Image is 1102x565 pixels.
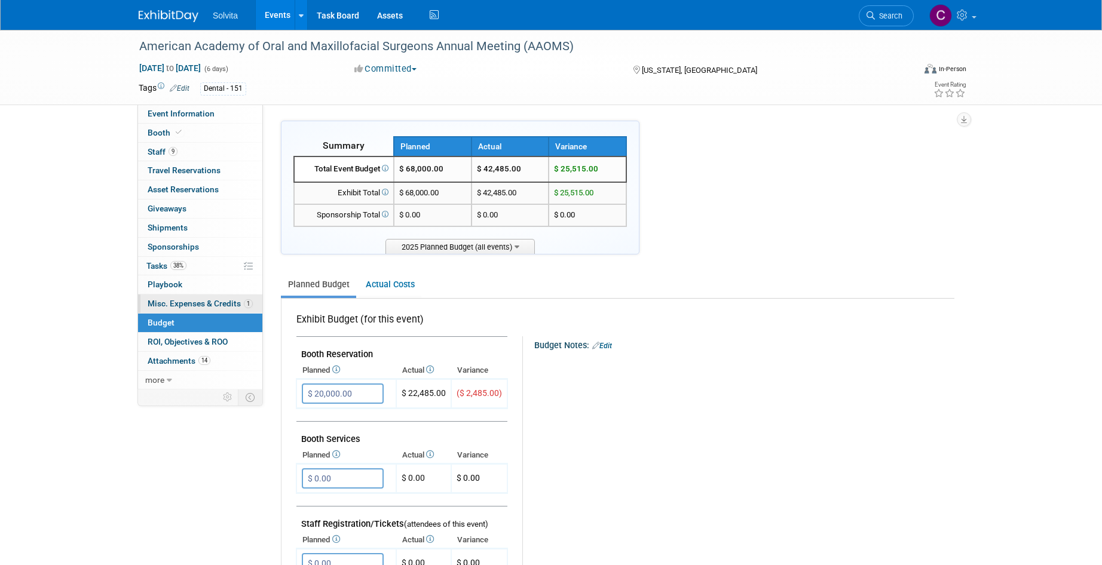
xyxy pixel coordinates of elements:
span: Sponsorships [148,242,199,251]
span: Asset Reservations [148,185,219,194]
td: $ 42,485.00 [472,156,549,182]
div: In-Person [938,65,966,73]
a: Attachments14 [138,352,262,370]
span: Giveaways [148,204,186,213]
span: Attachments [148,356,210,366]
a: Planned Budget [281,274,356,296]
div: Exhibit Budget (for this event) [296,313,503,333]
span: Tasks [146,261,186,271]
span: 14 [198,356,210,365]
div: Dental - 151 [200,82,246,95]
th: Variance [451,447,507,463]
td: Booth Services [296,422,507,447]
a: more [138,371,262,389]
a: Edit [592,342,612,350]
a: Budget [138,314,262,332]
td: Booth Reservation [296,337,507,363]
img: Format-Inperson.png [925,64,936,73]
span: [US_STATE], [GEOGRAPHIC_DATA] [642,66,757,75]
span: $ 25,515.00 [554,188,593,197]
td: $ 0.00 [472,204,549,226]
td: $ 0.00 [396,464,451,493]
div: Event Rating [933,82,966,88]
th: Actual [472,137,549,156]
span: ($ 2,485.00) [457,388,502,398]
img: ExhibitDay [139,10,198,22]
th: Actual [396,447,451,463]
span: Event Information [148,109,215,118]
a: Playbook [138,275,262,294]
th: Variance [549,137,626,156]
th: Planned [394,137,472,156]
div: Total Event Budget [299,164,388,175]
th: Variance [451,362,507,379]
div: Sponsorship Total [299,210,388,221]
a: Booth [138,124,262,142]
td: $ 42,485.00 [472,182,549,204]
a: Event Information [138,105,262,123]
span: ROI, Objectives & ROO [148,337,228,346]
span: (attendees of this event) [404,520,488,529]
span: $ 68,000.00 [399,164,443,173]
div: Event Format [843,62,966,80]
span: $ 0.00 [554,210,575,219]
span: Booth [148,128,184,137]
th: Variance [451,532,507,548]
div: Exhibit Total [299,188,388,199]
span: Budget [148,318,175,327]
span: $ 0.00 [457,473,480,483]
a: Tasks38% [138,257,262,275]
button: Committed [350,63,421,75]
a: Edit [170,84,189,93]
a: Search [859,5,914,26]
a: ROI, Objectives & ROO [138,333,262,351]
a: Giveaways [138,199,262,218]
i: Booth reservation complete [176,129,182,136]
span: $ 0.00 [399,210,420,219]
span: Misc. Expenses & Credits [148,299,253,308]
td: Toggle Event Tabs [238,389,263,405]
span: $ 68,000.00 [399,188,439,197]
th: Actual [396,362,451,379]
span: more [145,375,164,385]
span: Staff [148,147,177,156]
img: Cindy Miller [929,4,952,27]
a: Sponsorships [138,238,262,256]
a: Actual Costs [359,274,421,296]
span: to [164,63,176,73]
a: Shipments [138,219,262,237]
a: Travel Reservations [138,161,262,180]
span: Playbook [148,280,182,289]
a: Staff9 [138,143,262,161]
span: Travel Reservations [148,165,221,175]
th: Planned [296,532,396,548]
span: 9 [169,147,177,156]
th: Actual [396,532,451,548]
td: Tags [139,82,189,96]
span: [DATE] [DATE] [139,63,201,73]
a: Asset Reservations [138,180,262,199]
span: 1 [244,299,253,308]
td: Staff Registration/Tickets [296,506,507,532]
span: Summary [323,140,365,151]
th: Planned [296,447,396,463]
div: Budget Notes: [534,336,953,352]
span: (6 days) [203,65,228,73]
div: American Academy of Oral and Maxillofacial Surgeons Annual Meeting (AAOMS) [135,36,896,57]
td: Personalize Event Tab Strip [218,389,238,405]
span: $ 25,515.00 [554,164,598,173]
span: Shipments [148,223,188,232]
span: 2025 Planned Budget (all events) [385,239,535,254]
span: Solvita [213,11,238,20]
span: Search [875,11,902,20]
a: Misc. Expenses & Credits1 [138,294,262,313]
th: Planned [296,362,396,379]
span: $ 22,485.00 [402,388,446,398]
span: 38% [170,261,186,270]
